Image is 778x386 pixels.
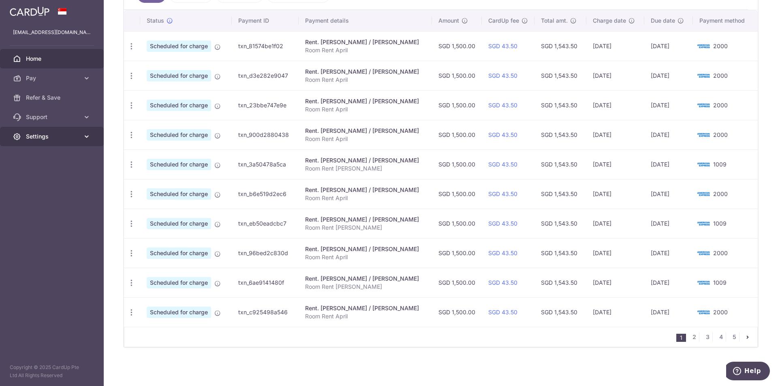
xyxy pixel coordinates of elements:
span: CardUp fee [488,17,519,25]
td: SGD 1,500.00 [432,120,482,149]
td: [DATE] [586,209,644,238]
span: Scheduled for charge [147,100,211,111]
span: 2000 [713,72,728,79]
td: [DATE] [586,238,644,268]
td: SGD 1,543.50 [534,31,586,61]
td: [DATE] [644,61,693,90]
span: Scheduled for charge [147,188,211,200]
p: Room Rent April [305,46,425,54]
td: [DATE] [644,238,693,268]
td: SGD 1,543.50 [534,238,586,268]
img: Bank Card [695,130,712,140]
img: Bank Card [695,71,712,81]
span: Scheduled for charge [147,159,211,170]
span: Scheduled for charge [147,307,211,318]
td: [DATE] [586,268,644,297]
th: Payment ID [232,10,299,31]
img: Bank Card [695,219,712,228]
td: [DATE] [644,268,693,297]
a: SGD 43.50 [488,102,517,109]
p: Room Rent April [305,312,425,320]
td: [DATE] [586,31,644,61]
td: SGD 1,500.00 [432,61,482,90]
div: Rent. [PERSON_NAME] / [PERSON_NAME] [305,156,425,164]
td: txn_81574be1f02 [232,31,299,61]
span: Support [26,113,79,121]
td: [DATE] [644,179,693,209]
td: SGD 1,500.00 [432,149,482,179]
div: Rent. [PERSON_NAME] / [PERSON_NAME] [305,245,425,253]
span: Pay [26,74,79,82]
span: Scheduled for charge [147,247,211,259]
img: Bank Card [695,248,712,258]
span: 1009 [713,220,727,227]
a: SGD 43.50 [488,190,517,197]
a: SGD 43.50 [488,309,517,316]
td: SGD 1,500.00 [432,31,482,61]
span: 2000 [713,250,728,256]
td: [DATE] [586,90,644,120]
a: SGD 43.50 [488,220,517,227]
span: Charge date [593,17,626,25]
span: 2000 [713,43,728,49]
td: txn_3a50478a5ca [232,149,299,179]
a: 4 [716,332,726,342]
td: SGD 1,543.50 [534,297,586,327]
td: [DATE] [644,149,693,179]
a: SGD 43.50 [488,279,517,286]
span: Scheduled for charge [147,70,211,81]
p: Room Rent April [305,194,425,202]
p: Room Rent April [305,135,425,143]
td: SGD 1,543.50 [534,149,586,179]
p: Room Rent [PERSON_NAME] [305,224,425,232]
td: [DATE] [644,297,693,327]
p: [EMAIL_ADDRESS][DOMAIN_NAME] [13,28,91,36]
img: Bank Card [695,189,712,199]
span: 2000 [713,131,728,138]
span: Home [26,55,79,63]
a: SGD 43.50 [488,43,517,49]
span: Refer & Save [26,94,79,102]
p: Room Rent [PERSON_NAME] [305,283,425,291]
span: 2000 [713,309,728,316]
td: [DATE] [644,120,693,149]
img: Bank Card [695,160,712,169]
td: SGD 1,543.50 [534,179,586,209]
td: txn_d3e282e9047 [232,61,299,90]
span: Scheduled for charge [147,41,211,52]
a: 3 [703,332,712,342]
a: SGD 43.50 [488,131,517,138]
img: Bank Card [695,100,712,110]
div: Rent. [PERSON_NAME] / [PERSON_NAME] [305,186,425,194]
td: txn_900d2880438 [232,120,299,149]
th: Payment method [693,10,758,31]
td: SGD 1,500.00 [432,297,482,327]
div: Rent. [PERSON_NAME] / [PERSON_NAME] [305,97,425,105]
td: SGD 1,500.00 [432,179,482,209]
a: 5 [729,332,739,342]
td: [DATE] [586,297,644,327]
div: Rent. [PERSON_NAME] / [PERSON_NAME] [305,275,425,283]
img: Bank Card [695,278,712,288]
td: [DATE] [586,179,644,209]
td: txn_c925498a546 [232,297,299,327]
div: Rent. [PERSON_NAME] / [PERSON_NAME] [305,304,425,312]
li: 1 [676,334,686,342]
th: Payment details [299,10,432,31]
div: Rent. [PERSON_NAME] / [PERSON_NAME] [305,127,425,135]
td: [DATE] [644,31,693,61]
span: Status [147,17,164,25]
td: SGD 1,543.50 [534,268,586,297]
a: SGD 43.50 [488,72,517,79]
p: Room Rent April [305,253,425,261]
span: Amount [438,17,459,25]
span: 1009 [713,279,727,286]
td: txn_eb50eadcbc7 [232,209,299,238]
span: Due date [651,17,675,25]
td: SGD 1,543.50 [534,90,586,120]
td: SGD 1,500.00 [432,90,482,120]
td: [DATE] [586,149,644,179]
td: SGD 1,500.00 [432,238,482,268]
td: SGD 1,543.50 [534,61,586,90]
